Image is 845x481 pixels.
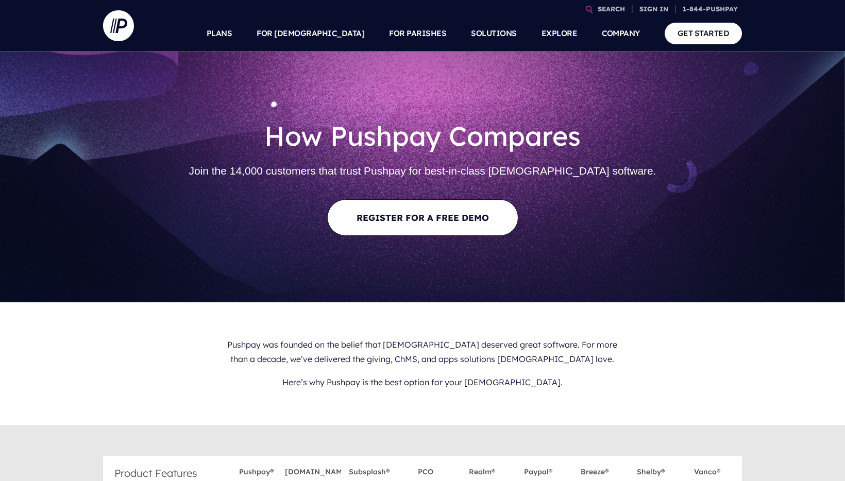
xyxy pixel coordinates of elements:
[207,15,232,51] a: PLANS
[257,15,364,51] a: FOR [DEMOGRAPHIC_DATA]
[114,467,197,479] span: Product Features
[469,468,495,476] a: Realm®
[637,462,665,476] span: Shelby®
[542,15,578,51] a: EXPLORE
[581,462,609,476] span: Breeze®
[111,157,734,185] h2: Join the 14,000 customers that trust Pushpay for best-in-class [DEMOGRAPHIC_DATA] software.
[327,199,518,236] a: Register For A Free Demo
[285,462,353,476] span: [DOMAIN_NAME]®
[111,109,734,157] h1: How Pushpay Compares
[471,15,517,51] a: SOLUTIONS
[218,333,628,371] p: Pushpay was founded on the belief that [DEMOGRAPHIC_DATA] deserved great software. For more than ...
[665,23,742,44] a: GET STARTED
[524,462,552,476] span: Paypal®
[418,462,433,476] span: PCO
[469,462,495,476] span: Realm®
[239,462,274,476] span: Pushpay®
[418,468,433,476] a: PCO
[602,15,640,51] a: COMPANY
[349,462,390,476] span: Subsplash®
[637,468,665,476] a: Shelby®
[389,15,446,51] a: FOR PARISHES
[581,468,609,476] a: Breeze®
[285,468,353,476] a: [DOMAIN_NAME]®
[524,468,552,476] a: Paypal®
[694,468,720,476] a: Vanco®
[218,371,628,394] p: Here’s why Pushpay is the best option for your [DEMOGRAPHIC_DATA].
[349,468,390,476] a: Subsplash®
[694,462,720,476] span: Vanco®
